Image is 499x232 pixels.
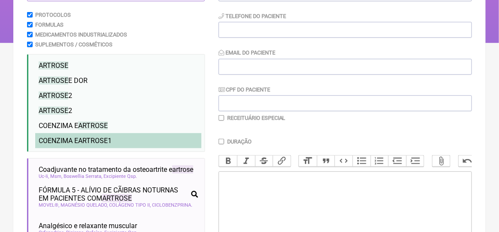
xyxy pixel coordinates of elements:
[39,92,72,100] span: 2
[39,107,68,115] span: ARTROSE
[35,21,64,28] label: Formulas
[64,174,102,179] span: Boswellia Serrata
[39,61,68,70] span: ARTROSE
[39,202,59,208] span: MOVEL®
[39,174,49,179] span: Uc-Ii
[237,156,255,167] button: Italic
[39,222,137,230] span: Analgésico e relaxante muscular
[39,186,188,202] span: FÓRMULA 5 - ALÍVIO DE CÃIBRAS NOTURNAS EM PACIENTES COM
[109,202,151,208] span: COLÁGENO TIPO II
[35,12,71,18] label: Protocolos
[335,156,353,167] button: Code
[219,49,275,56] label: Email do Paciente
[406,156,424,167] button: Increase Level
[219,13,286,19] label: Telefone do Paciente
[172,165,193,174] span: artrose
[78,137,108,145] span: ARTROSE
[50,174,62,179] span: Msm
[432,156,450,167] button: Attach Files
[102,194,132,202] span: ARTROSE
[371,156,389,167] button: Numbers
[39,165,193,174] span: Coadjuvante no tratamento da osteoartrite e
[39,107,72,115] span: 2
[152,202,192,208] span: CICLOBENZPRINA
[39,137,112,145] span: COENZIMA E 1
[227,138,252,145] label: Duração
[35,41,113,48] label: Suplementos / Cosméticos
[39,122,108,130] span: COENZIMA E
[317,156,335,167] button: Quote
[273,156,291,167] button: Link
[39,76,88,85] span: E DOR
[103,174,137,179] span: Excipiente Qsp
[299,156,317,167] button: Heading
[353,156,371,167] button: Bullets
[219,86,270,93] label: CPF do Paciente
[78,122,108,130] span: ARTROSE
[255,156,273,167] button: Strikethrough
[39,76,68,85] span: ARTROSE
[227,115,286,121] label: Receituário Especial
[35,31,127,38] label: Medicamentos Industrializados
[39,92,68,100] span: ARTROSE
[459,156,477,167] button: Undo
[219,156,237,167] button: Bold
[61,202,108,208] span: MAGNÉSIO QUELADO
[388,156,406,167] button: Decrease Level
